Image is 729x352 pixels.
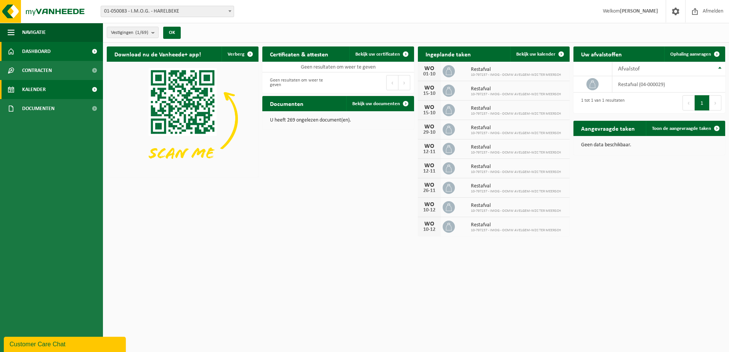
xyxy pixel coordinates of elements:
[471,150,561,155] span: 10-797237 - IMOG - OCMW AVELGEM-WZC TER MEERSCH
[355,52,400,57] span: Bekijk uw certificaten
[471,125,561,131] span: Restafval
[652,126,711,131] span: Toon de aangevraagde taken
[573,121,642,136] h2: Aangevraagde taken
[422,163,437,169] div: WO
[107,62,259,176] img: Download de VHEPlus App
[422,169,437,174] div: 12-11
[471,106,561,112] span: Restafval
[422,182,437,188] div: WO
[612,76,725,93] td: restafval (04-000029)
[471,222,561,228] span: Restafval
[422,104,437,110] div: WO
[422,149,437,155] div: 12-11
[516,52,556,57] span: Bekijk uw kalender
[471,92,561,97] span: 10-797237 - IMOG - OCMW AVELGEM-WZC TER MEERSCH
[471,209,561,213] span: 10-797237 - IMOG - OCMW AVELGEM-WZC TER MEERSCH
[222,46,258,62] button: Verberg
[422,227,437,232] div: 10-12
[418,46,479,61] h2: Ingeplande taken
[422,110,437,116] div: 15-10
[422,91,437,96] div: 15-10
[22,61,52,80] span: Contracten
[471,144,561,150] span: Restafval
[22,23,46,42] span: Navigatie
[471,183,561,189] span: Restafval
[262,62,414,72] td: Geen resultaten om weer te geven
[422,143,437,149] div: WO
[107,27,159,38] button: Vestigingen(1/69)
[471,203,561,209] span: Restafval
[22,42,51,61] span: Dashboard
[349,46,413,62] a: Bekijk uw certificaten
[101,6,234,17] span: 01-050083 - I.M.O.G. - HARELBEKE
[422,124,437,130] div: WO
[695,95,710,110] button: 1
[398,75,410,90] button: Next
[618,66,640,72] span: Afvalstof
[471,73,561,77] span: 10-797237 - IMOG - OCMW AVELGEM-WZC TER MEERSCH
[22,80,46,99] span: Kalender
[510,46,569,62] a: Bekijk uw kalender
[107,46,209,61] h2: Download nu de Vanheede+ app!
[710,95,721,110] button: Next
[581,142,718,148] p: Geen data beschikbaar.
[346,96,413,111] a: Bekijk uw documenten
[422,221,437,227] div: WO
[471,86,561,92] span: Restafval
[471,228,561,233] span: 10-797237 - IMOG - OCMW AVELGEM-WZC TER MEERSCH
[471,164,561,170] span: Restafval
[422,130,437,135] div: 29-10
[577,94,625,111] div: 1 tot 1 van 1 resultaten
[422,85,437,91] div: WO
[4,335,127,352] iframe: chat widget
[646,121,724,136] a: Toon de aangevraagde taken
[664,46,724,62] a: Ophaling aanvragen
[471,170,561,174] span: 10-797237 - IMOG - OCMW AVELGEM-WZC TER MEERSCH
[135,30,148,35] count: (1/69)
[471,131,561,136] span: 10-797237 - IMOG - OCMW AVELGEM-WZC TER MEERSCH
[262,46,336,61] h2: Certificaten & attesten
[228,52,244,57] span: Verberg
[111,27,148,38] span: Vestigingen
[386,75,398,90] button: Previous
[682,95,695,110] button: Previous
[620,8,658,14] strong: [PERSON_NAME]
[352,101,400,106] span: Bekijk uw documenten
[422,72,437,77] div: 01-10
[422,208,437,213] div: 10-12
[262,96,311,111] h2: Documenten
[471,189,561,194] span: 10-797237 - IMOG - OCMW AVELGEM-WZC TER MEERSCH
[471,112,561,116] span: 10-797237 - IMOG - OCMW AVELGEM-WZC TER MEERSCH
[422,66,437,72] div: WO
[422,188,437,194] div: 26-11
[422,202,437,208] div: WO
[471,67,561,73] span: Restafval
[22,99,55,118] span: Documenten
[266,74,334,91] div: Geen resultaten om weer te geven
[163,27,181,39] button: OK
[270,118,406,123] p: U heeft 269 ongelezen document(en).
[573,46,629,61] h2: Uw afvalstoffen
[670,52,711,57] span: Ophaling aanvragen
